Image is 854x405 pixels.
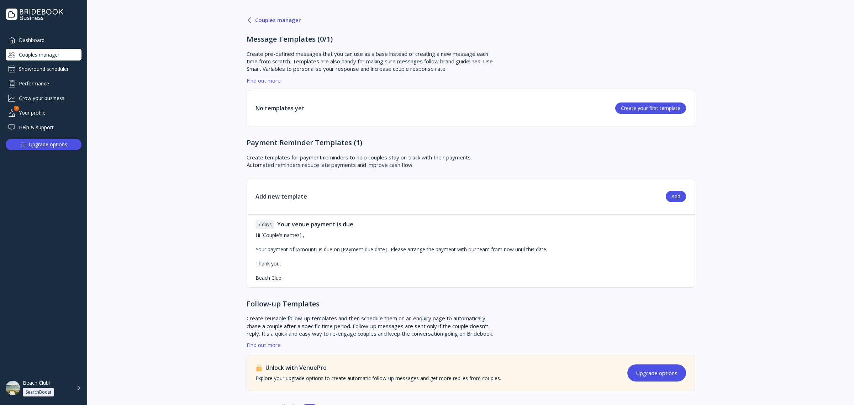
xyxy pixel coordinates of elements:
[6,139,81,150] button: Upgrade options
[671,194,680,199] div: Add
[14,106,19,111] div: 2
[247,138,496,154] div: Payment Reminder Templates (1)
[6,34,81,46] a: Dashboard
[247,315,496,337] p: Create reusable follow-up templates and then schedule them on an enquiry page to automatically ch...
[6,107,81,119] a: Your profile2
[6,78,81,89] a: Performance
[255,193,307,201] div: Add new template
[247,154,496,169] p: Create templates for payment reminders to help couples stay on track with their payments. Automat...
[247,299,496,315] div: Follow-up Templates
[666,191,686,202] button: Add
[247,341,281,349] a: Find out more
[636,370,678,376] div: Upgrade options
[247,17,301,23] div: Couples manager
[255,364,501,372] div: Unlock with VenuePro
[6,92,81,104] a: Grow your business
[6,121,81,133] a: Help & support
[258,222,272,227] div: 7 days
[255,104,305,112] div: No templates yet
[6,107,81,119] div: Your profile
[23,380,50,386] div: Beach Club!
[615,102,686,114] button: Create your first template
[627,364,686,382] button: Upgrade options
[6,49,81,61] a: Couples manager
[255,232,549,282] div: Hi [Couple's names] , Your payment of [Amount] is due on [Payment due date] . Please arrange the ...
[6,63,81,75] a: Showround scheduler
[247,77,281,84] a: Find out more
[26,389,51,395] div: SearchBoost
[255,375,501,382] div: Explore your upgrade options to create automatic follow-up messages and get more replies from cou...
[247,50,496,73] p: Create pre-defined messages that you can use as a base instead of creating a new message each tim...
[6,381,20,395] img: dpr=1,fit=cover,g=face,w=48,h=48
[247,34,496,50] div: Message Templates (0/1)
[247,11,301,28] button: Couples manager
[621,105,680,111] div: Create your first template
[277,220,355,229] div: Your venue payment is due.
[29,140,67,149] div: Upgrade options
